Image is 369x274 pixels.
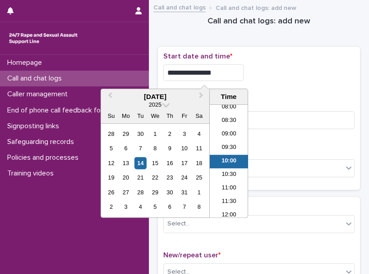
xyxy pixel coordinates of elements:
[149,201,161,213] div: Choose Wednesday, November 5th, 2025
[164,110,176,122] div: Th
[210,101,248,114] li: 08:00
[193,110,205,122] div: Sa
[105,186,117,198] div: Choose Sunday, October 26th, 2025
[120,128,132,140] div: Choose Monday, September 29th, 2025
[149,143,161,155] div: Choose Wednesday, October 8th, 2025
[178,110,190,122] div: Fr
[120,143,132,155] div: Choose Monday, October 6th, 2025
[164,143,176,155] div: Choose Thursday, October 9th, 2025
[178,128,190,140] div: Choose Friday, October 3rd, 2025
[134,110,147,122] div: Tu
[149,101,161,108] span: 2025
[210,195,248,209] li: 11:30
[210,128,248,141] li: 09:00
[164,157,176,169] div: Choose Thursday, October 16th, 2025
[149,110,161,122] div: We
[4,153,86,162] p: Policies and processes
[193,157,205,169] div: Choose Saturday, October 18th, 2025
[193,128,205,140] div: Choose Saturday, October 4th, 2025
[120,157,132,169] div: Choose Monday, October 13th, 2025
[134,186,147,198] div: Choose Tuesday, October 28th, 2025
[193,143,205,155] div: Choose Saturday, October 11th, 2025
[4,74,69,83] p: Call and chat logs
[164,128,176,140] div: Choose Thursday, October 2nd, 2025
[195,90,209,104] button: Next Month
[104,126,206,214] div: month 2025-10
[120,171,132,184] div: Choose Monday, October 20th, 2025
[164,171,176,184] div: Choose Thursday, October 23rd, 2025
[134,201,147,213] div: Choose Tuesday, November 4th, 2025
[4,90,75,99] p: Caller management
[178,171,190,184] div: Choose Friday, October 24th, 2025
[210,141,248,155] li: 09:30
[120,110,132,122] div: Mo
[134,157,147,169] div: Choose Tuesday, October 14th, 2025
[178,201,190,213] div: Choose Friday, November 7th, 2025
[210,114,248,128] li: 08:30
[164,186,176,198] div: Choose Thursday, October 30th, 2025
[212,93,245,101] div: Time
[149,128,161,140] div: Choose Wednesday, October 1st, 2025
[210,168,248,182] li: 10:30
[134,171,147,184] div: Choose Tuesday, October 21st, 2025
[105,128,117,140] div: Choose Sunday, September 28th, 2025
[4,106,116,115] p: End of phone call feedback form
[210,209,248,222] li: 12:00
[216,2,296,12] p: Call and chat logs: add new
[193,186,205,198] div: Choose Saturday, November 1st, 2025
[120,201,132,213] div: Choose Monday, November 3rd, 2025
[193,171,205,184] div: Choose Saturday, October 25th, 2025
[163,53,232,60] span: Start date and time
[4,138,81,146] p: Safeguarding records
[105,110,117,122] div: Su
[101,93,209,101] div: [DATE]
[178,143,190,155] div: Choose Friday, October 10th, 2025
[4,58,49,67] p: Homepage
[105,201,117,213] div: Choose Sunday, November 2nd, 2025
[149,157,161,169] div: Choose Wednesday, October 15th, 2025
[120,186,132,198] div: Choose Monday, October 27th, 2025
[134,143,147,155] div: Choose Tuesday, October 7th, 2025
[163,252,221,259] span: New/repeat user
[167,219,190,229] div: Select...
[193,201,205,213] div: Choose Saturday, November 8th, 2025
[153,2,206,12] a: Call and chat logs
[158,16,360,27] h1: Call and chat logs: add new
[105,143,117,155] div: Choose Sunday, October 5th, 2025
[134,128,147,140] div: Choose Tuesday, September 30th, 2025
[105,157,117,169] div: Choose Sunday, October 12th, 2025
[210,155,248,168] li: 10:00
[149,186,161,198] div: Choose Wednesday, October 29th, 2025
[105,171,117,184] div: Choose Sunday, October 19th, 2025
[164,201,176,213] div: Choose Thursday, November 6th, 2025
[149,171,161,184] div: Choose Wednesday, October 22nd, 2025
[7,29,79,47] img: rhQMoQhaT3yELyF149Cw
[178,186,190,198] div: Choose Friday, October 31st, 2025
[210,182,248,195] li: 11:00
[4,122,66,130] p: Signposting links
[178,157,190,169] div: Choose Friday, October 17th, 2025
[102,90,116,104] button: Previous Month
[4,169,61,178] p: Training videos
